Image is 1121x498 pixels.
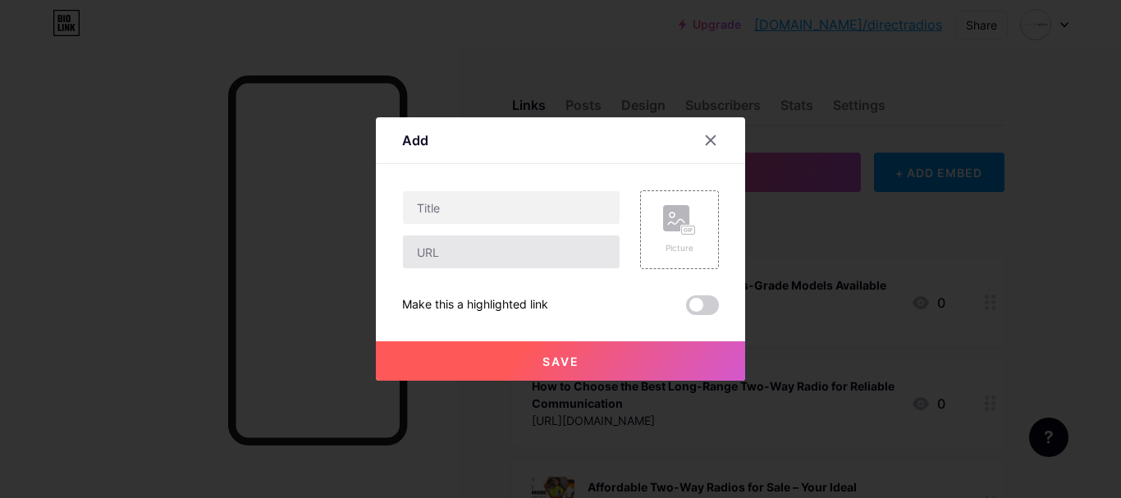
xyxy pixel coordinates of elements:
input: URL [403,235,620,268]
div: Picture [663,242,696,254]
input: Title [403,191,620,224]
div: Make this a highlighted link [402,295,548,315]
div: Add [402,130,428,150]
span: Save [542,354,579,368]
button: Save [376,341,745,381]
